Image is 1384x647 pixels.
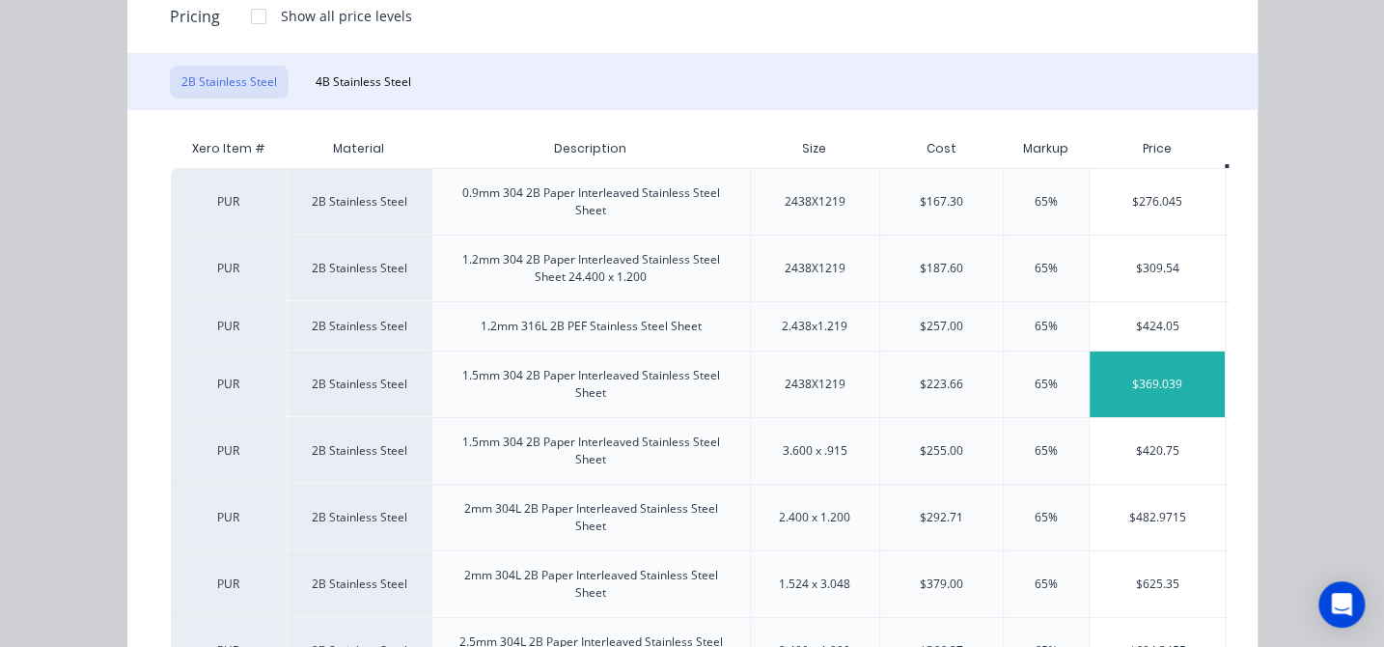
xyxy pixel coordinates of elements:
div: 2B Stainless Steel [287,417,431,484]
div: $369.039 [1090,352,1225,417]
div: 65% [1035,193,1058,211]
div: 65% [1035,509,1058,526]
div: 2B Stainless Steel [287,550,431,617]
div: PUR [171,301,287,351]
div: PUR [171,550,287,617]
div: PUR [171,417,287,484]
div: Material [287,129,431,168]
div: 2438X1219 [785,376,845,393]
div: $482.9715 [1090,485,1225,550]
div: 2B Stainless Steel [287,235,431,301]
div: 2B Stainless Steel [287,301,431,351]
div: $379.00 [920,576,963,593]
div: Cost [879,129,1003,168]
div: 65% [1035,576,1058,593]
div: $309.54 [1090,236,1225,301]
div: 1.2mm 316L 2B PEF Stainless Steel Sheet [481,318,702,335]
div: $187.60 [920,260,963,277]
div: 1.5mm 304 2B Paper Interleaved Stainless Steel Sheet [448,434,734,468]
div: 1.2mm 304 2B Paper Interleaved Stainless Steel Sheet 24.400 x 1.200 [448,251,734,286]
div: 65% [1035,318,1058,335]
div: $0.00 [1226,551,1322,617]
div: 1.524 x 3.048 [779,576,850,593]
div: Standard [1225,138,1323,155]
div: 2B Stainless Steel [287,484,431,550]
div: 2.438x1.219 [782,318,847,335]
div: PUR [171,168,287,235]
div: $0.00 [1226,352,1322,417]
div: Price [1089,129,1225,168]
div: 65% [1035,442,1058,460]
div: Xero Item # [171,129,287,168]
div: 2mm 304L 2B Paper Interleaved Stainless Steel Sheet [448,567,734,602]
div: 2438X1219 [785,260,845,277]
div: $255.00 [920,442,963,460]
div: 65% [1035,376,1058,393]
div: PUR [171,351,287,417]
div: 2438X1219 [785,193,845,211]
div: 3.600 x .915 [783,442,847,460]
div: $0.00 [1226,236,1322,301]
div: Markup [1003,129,1089,168]
div: 65% [1035,260,1058,277]
div: 2mm 304L 2B Paper Interleaved Stainless Steel Sheet [448,500,734,535]
div: 1.5mm 304 2B Paper Interleaved Stainless Steel Sheet [448,367,734,402]
span: Pricing [170,5,220,28]
div: $223.66 [920,376,963,393]
div: PUR [171,484,287,550]
div: 2.400 x 1.200 [779,509,850,526]
div: PUR [171,235,287,301]
div: Open Intercom Messenger [1318,581,1365,628]
div: Description [539,125,642,173]
div: $167.30 [920,193,963,211]
div: Size [787,125,842,173]
div: 2B Stainless Steel [287,168,431,235]
div: $420.75 [1090,418,1225,484]
div: $0.00 [1226,485,1322,550]
button: 4B Stainless Steel [304,66,423,98]
div: $424.05 [1090,302,1225,351]
div: $625.35 [1090,551,1225,617]
div: 2B Stainless Steel [287,351,431,417]
div: $0.00 [1226,169,1322,235]
div: 0.9mm 304 2B Paper Interleaved Stainless Steel Sheet [448,184,734,219]
div: $276.045 [1090,169,1225,235]
div: $0.00 [1226,302,1322,351]
div: Show all price levels [281,6,412,26]
div: $257.00 [920,318,963,335]
div: $0.00 [1226,418,1322,484]
button: 2B Stainless Steel [170,66,289,98]
div: $292.71 [920,509,963,526]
